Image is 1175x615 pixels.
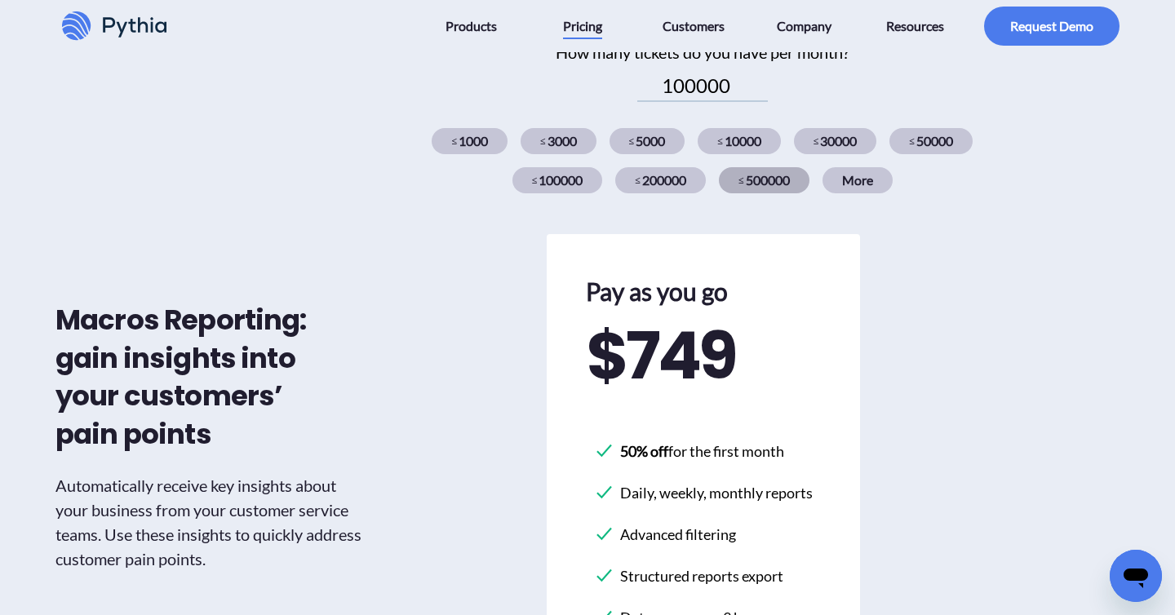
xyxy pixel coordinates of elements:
div: 1000 [432,128,508,154]
li: Advanced filtering [594,517,813,552]
span: ≤ [540,134,546,148]
li: Structured reports export [594,559,813,594]
span: ≤ [629,134,635,148]
div: 100000 [512,167,603,193]
h2: Pay as you go [586,273,821,310]
div: 5000 [610,128,685,154]
div: 30000 [794,128,877,154]
li: Daily, weekly, monthly reports [594,476,813,511]
h2: Macros Reporting: gain insights into your customers’ pain points [55,301,317,454]
span: ≤ [738,173,744,188]
div: 3000 [521,128,596,154]
div: for the first month [620,440,784,462]
span: Customers [663,13,725,39]
div: 50000 [889,128,973,154]
iframe: To enrich screen reader interactions, please activate Accessibility in Grammarly extension settings [1110,550,1162,602]
span: ≤ [635,173,641,188]
span: ≤ [717,134,723,148]
div: 10000 [698,128,781,154]
div: How many tickets do you have per month? [383,40,1022,64]
span: Resources [886,13,944,39]
div: 200000 [615,167,706,193]
span: ≤ [532,173,538,188]
span: ≤ [814,134,819,148]
span: ≤ [451,134,457,148]
b: 50% off [620,442,668,460]
h3: Automatically receive key insights about your business from your customer service teams. Use thes... [55,473,366,571]
div: 500000 [719,167,809,193]
span: Company [777,13,831,39]
span: $ 749 [586,323,735,388]
div: More [822,167,893,193]
span: ≤ [909,134,915,148]
span: Products [446,13,497,39]
span: Pricing [563,13,602,39]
